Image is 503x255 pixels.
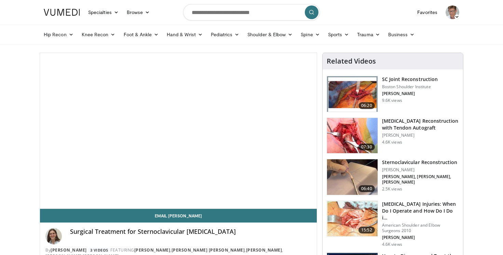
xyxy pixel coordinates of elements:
[358,102,375,109] span: 06:20
[134,247,171,253] a: [PERSON_NAME]
[327,201,378,237] img: juhn_1.png.150x105_q85_crop-smart_upscale.jpg
[358,227,375,233] span: 15:52
[172,247,245,253] a: [PERSON_NAME] [PERSON_NAME]
[382,84,438,90] p: Boston Shoulder Institute
[327,159,459,195] a: 06:40 Sternoclavicular Reconstruction [PERSON_NAME] [PERSON_NAME], [PERSON_NAME], [PERSON_NAME] 2...
[123,5,154,19] a: Browse
[353,28,384,41] a: Trauma
[382,133,459,138] p: [PERSON_NAME]
[382,201,459,221] h3: [MEDICAL_DATA] Injuries: When Do I Operate and How Do I Do i…
[324,28,353,41] a: Sports
[382,242,402,247] p: 4.6K views
[327,76,378,112] img: Vx8lr-LI9TPdNKgn4xMDoxOjB1O8AjAz.150x105_q85_crop-smart_upscale.jpg
[327,57,376,65] h4: Related Videos
[382,118,459,131] h3: [MEDICAL_DATA] Reconstruction with Tendon Autograft
[40,53,317,209] video-js: Video Player
[246,247,282,253] a: [PERSON_NAME]
[358,185,375,192] span: 06:40
[51,247,87,253] a: [PERSON_NAME]
[45,228,62,244] img: Avatar
[327,76,459,112] a: 06:20 SC Joint Reconstruction Boston Shoulder Institute [PERSON_NAME] 9.6K views
[382,223,459,233] p: American Shoulder and Elbow Surgeons 2010
[327,118,459,154] a: 07:30 [MEDICAL_DATA] Reconstruction with Tendon Autograft [PERSON_NAME] 4.6K views
[382,91,438,96] p: [PERSON_NAME]
[384,28,419,41] a: Business
[243,28,297,41] a: Shoulder & Elbow
[382,174,459,185] p: [PERSON_NAME], [PERSON_NAME], [PERSON_NAME]
[382,235,459,240] p: [PERSON_NAME]
[382,98,402,103] p: 9.6K views
[88,247,110,253] a: 3 Videos
[327,159,378,195] img: 51f27917-f64e-471d-b630-3f6ffc4f852e.150x105_q85_crop-smart_upscale.jpg
[382,186,402,192] p: 2.5K views
[183,4,320,21] input: Search topics, interventions
[382,159,459,166] h3: Sternoclavicular Reconstruction
[163,28,207,41] a: Hand & Wrist
[358,144,375,150] span: 07:30
[382,167,459,173] p: [PERSON_NAME]
[120,28,163,41] a: Foot & Ankle
[40,209,317,223] a: Email [PERSON_NAME]
[382,139,402,145] p: 4.6K views
[413,5,441,19] a: Favorites
[44,9,80,16] img: VuMedi Logo
[382,76,438,83] h3: SC Joint Reconstruction
[327,201,459,247] a: 15:52 [MEDICAL_DATA] Injuries: When Do I Operate and How Do I Do i… American Shoulder and Elbow S...
[327,118,378,153] img: 740ad288-002e-42e6-93bc-828f782ece12.150x105_q85_crop-smart_upscale.jpg
[40,28,78,41] a: Hip Recon
[78,28,120,41] a: Knee Recon
[446,5,459,19] img: Avatar
[297,28,324,41] a: Spine
[84,5,123,19] a: Specialties
[207,28,243,41] a: Pediatrics
[70,228,311,236] h4: Surgical Treatment for Sternoclavicular [MEDICAL_DATA]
